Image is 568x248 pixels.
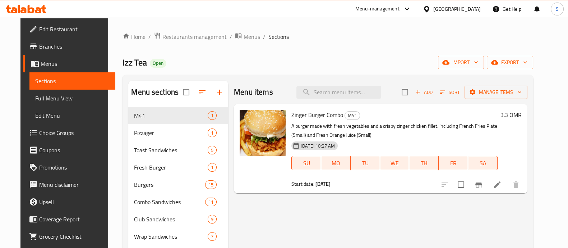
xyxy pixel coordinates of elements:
div: Toast Sandwiches5 [128,141,228,159]
span: 9 [208,216,216,223]
a: Coverage Report [23,211,115,228]
li: / [229,32,232,41]
p: A burger made with fresh vegetables and a crispy zinger chicken fillet. Including French Fries Pl... [291,122,498,140]
div: items [205,198,217,206]
button: Manage items [465,86,527,99]
h2: Menu sections [131,87,179,98]
span: Select section [397,85,412,100]
span: Izz Tea [123,54,147,71]
button: SA [468,156,498,170]
span: MO [324,158,348,168]
h6: 3.3 OMR [500,110,522,120]
span: Select to update [453,177,468,192]
button: delete [507,176,525,193]
div: Fresh Burger1 [128,159,228,176]
span: 1 [208,130,216,136]
span: Full Menu View [35,94,110,103]
span: Manage items [470,88,522,97]
a: Menu disclaimer [23,176,115,193]
div: items [208,232,217,241]
img: Zinger Burger Combo [240,110,286,156]
div: [GEOGRAPHIC_DATA] [433,5,481,13]
a: Menus [235,32,260,41]
span: Start date: [291,179,314,189]
a: Promotions [23,159,115,176]
div: items [208,146,217,154]
div: M411 [128,107,228,124]
span: Sort [440,88,460,96]
button: Add section [211,84,228,101]
span: M41 [345,111,360,120]
a: Choice Groups [23,124,115,141]
span: Branches [39,42,110,51]
span: Burgers [134,180,205,189]
span: Sections [35,77,110,85]
span: Coupons [39,146,110,154]
nav: breadcrumb [123,32,533,41]
span: 1 [208,164,216,171]
span: Menus [41,59,110,68]
span: Choice Groups [39,128,110,137]
span: Open [150,60,166,66]
button: import [438,56,484,69]
a: Coupons [23,141,115,159]
button: TH [409,156,439,170]
span: Menu disclaimer [39,180,110,189]
span: Combo Sandwiches [134,198,205,206]
a: Edit Menu [29,107,115,124]
span: Wrap Sandwiches [134,232,208,241]
a: Sections [29,72,115,90]
span: export [493,58,527,67]
span: Fresh Burger [134,163,208,172]
span: Toast Sandwiches [134,146,208,154]
div: Wrap Sandwiches7 [128,228,228,245]
b: [DATE] [315,179,331,189]
span: Pizzager [134,128,208,137]
span: 7 [208,233,216,240]
a: Full Menu View [29,90,115,107]
div: items [208,163,217,172]
span: Upsell [39,198,110,206]
span: Edit Menu [35,111,110,120]
span: Add [414,88,434,96]
div: Open [150,59,166,68]
span: [DATE] 10:27 AM [298,143,338,149]
span: TH [412,158,436,168]
a: Edit Restaurant [23,21,115,38]
span: Edit Restaurant [39,25,110,33]
button: WE [380,156,410,170]
button: SU [291,156,321,170]
button: Branch-specific-item [470,176,487,193]
span: Sections [268,32,288,41]
span: M41 [134,111,208,120]
span: Zinger Burger Combo [291,109,343,120]
div: items [208,111,217,120]
button: export [487,56,533,69]
a: Branches [23,38,115,55]
span: 11 [206,199,216,206]
div: items [205,180,217,189]
span: 1 [208,112,216,119]
div: Combo Sandwiches11 [128,193,228,211]
span: Add item [412,87,435,98]
button: Add [412,87,435,98]
span: Club Sandwiches [134,215,208,224]
span: Menus [243,32,260,41]
span: Restaurants management [162,32,226,41]
span: FR [442,158,465,168]
a: Restaurants management [154,32,226,41]
span: import [444,58,478,67]
button: MO [321,156,351,170]
li: / [263,32,265,41]
span: Promotions [39,163,110,172]
div: items [208,215,217,224]
div: Pizzager1 [128,124,228,141]
span: Coverage Report [39,215,110,224]
span: SU [295,158,318,168]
